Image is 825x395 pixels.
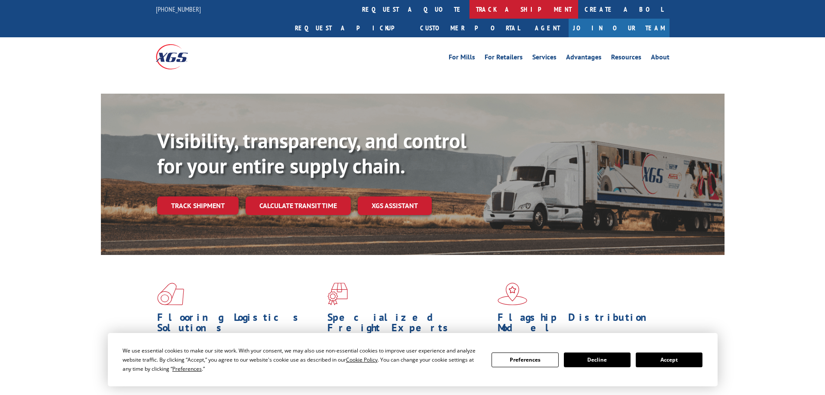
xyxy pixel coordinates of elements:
[156,5,201,13] a: [PHONE_NUMBER]
[492,353,558,367] button: Preferences
[414,19,526,37] a: Customer Portal
[611,54,641,63] a: Resources
[651,54,670,63] a: About
[358,196,432,215] a: XGS ASSISTANT
[636,353,702,367] button: Accept
[566,54,602,63] a: Advantages
[564,353,631,367] button: Decline
[157,312,321,337] h1: Flooring Logistics Solutions
[123,346,481,373] div: We use essential cookies to make our site work. With your consent, we may also use non-essential ...
[288,19,414,37] a: Request a pickup
[157,283,184,305] img: xgs-icon-total-supply-chain-intelligence-red
[449,54,475,63] a: For Mills
[327,312,491,337] h1: Specialized Freight Experts
[157,127,466,179] b: Visibility, transparency, and control for your entire supply chain.
[108,333,718,386] div: Cookie Consent Prompt
[498,312,661,337] h1: Flagship Distribution Model
[485,54,523,63] a: For Retailers
[157,196,239,215] a: Track shipment
[246,196,351,215] a: Calculate transit time
[327,283,348,305] img: xgs-icon-focused-on-flooring-red
[569,19,670,37] a: Join Our Team
[532,54,556,63] a: Services
[526,19,569,37] a: Agent
[346,356,378,363] span: Cookie Policy
[498,283,527,305] img: xgs-icon-flagship-distribution-model-red
[172,365,202,372] span: Preferences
